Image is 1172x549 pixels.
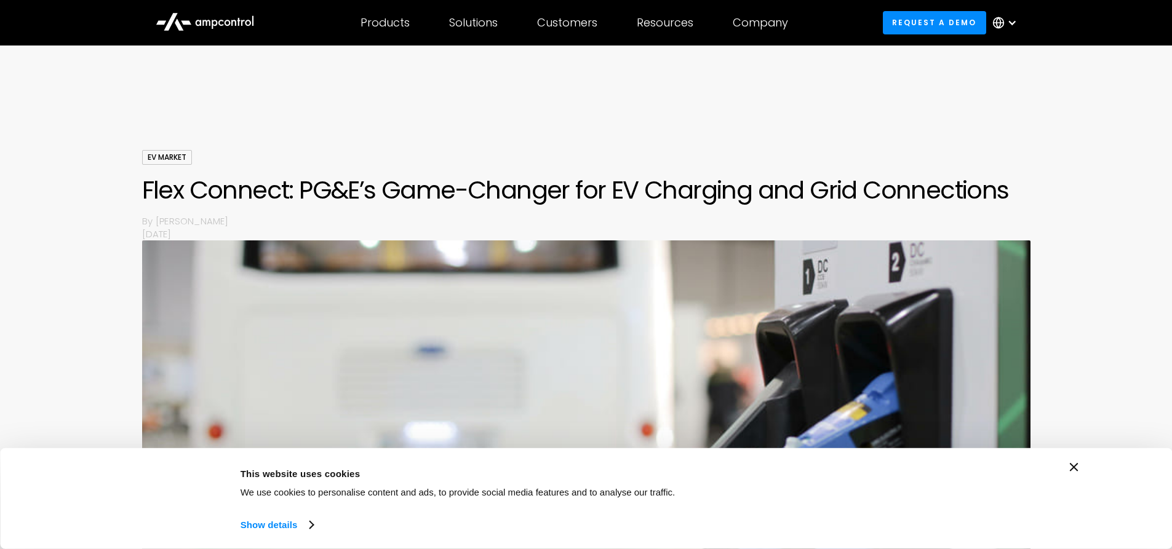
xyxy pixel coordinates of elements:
button: Close banner [1070,463,1078,472]
button: Okay [871,463,1047,499]
p: By [142,215,156,227]
div: Customers [537,16,597,30]
span: We use cookies to personalise content and ads, to provide social media features and to analyse ou... [241,487,676,497]
div: Resources [637,16,693,30]
div: This website uses cookies [241,466,843,481]
div: Products [361,16,410,30]
a: Show details [241,516,313,534]
a: Request a demo [883,11,986,34]
div: Solutions [449,16,498,30]
p: [PERSON_NAME] [156,215,1030,227]
div: EV Market [142,150,192,165]
h1: Flex Connect: PG&E’s Game-Changer for EV Charging and Grid Connections [142,175,1030,205]
div: Company [733,16,788,30]
p: [DATE] [142,227,1030,240]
